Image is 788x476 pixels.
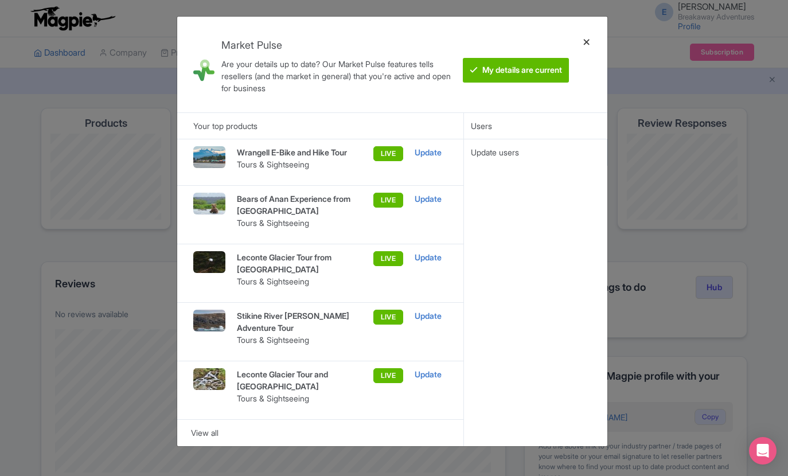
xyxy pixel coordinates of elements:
div: View all [191,427,450,439]
img: LeConte-Glacier-Tour-_-Includes-Petersburg-Gallery-Fourth-Image-scaled_hllzze.jpg [193,368,225,390]
img: Stikine-River_John-Muir-Adventure-Gallery-Image-scaled_q2p9v5.jpg [193,310,225,331]
p: Leconte Glacier Tour and [GEOGRAPHIC_DATA] [237,368,359,392]
p: Tours & Sightseeing [237,275,359,287]
p: Leconte Glacier Tour from [GEOGRAPHIC_DATA] [237,251,359,275]
p: Tours & Sightseeing [237,334,359,346]
div: Update [415,310,447,322]
div: Update [415,251,447,264]
div: Users [464,112,607,139]
img: Gallery-Image-three_xsatir.jpg [193,193,225,214]
img: AnanMoodyEagleMaxRes-420-scaled_hh4js4.jpg [193,251,225,273]
div: Your top products [177,112,463,139]
p: Stikine River [PERSON_NAME] Adventure Tour [237,310,359,334]
p: Bears of Anan Experience from [GEOGRAPHIC_DATA] [237,193,359,217]
p: Wrangell E-Bike and Hike Tour [237,146,359,158]
div: Update [415,146,447,159]
p: Tours & Sightseeing [237,158,359,170]
div: Update [415,193,447,205]
div: Update [415,368,447,381]
btn: My details are current [463,58,569,83]
img: market_pulse-1-0a5220b3d29e4a0de46fb7534bebe030.svg [193,46,214,94]
div: Update users [471,146,600,159]
div: Are your details up to date? Our Market Pulse features tells resellers (and the market in general... [221,58,459,94]
p: Tours & Sightseeing [237,217,359,229]
div: Open Intercom Messenger [749,437,777,465]
p: Tours & Sightseeing [237,392,359,404]
img: Breakaway-Hero-Image-1512x852-2_wbgazy.png [193,146,225,168]
h4: Market Pulse [221,40,459,51]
